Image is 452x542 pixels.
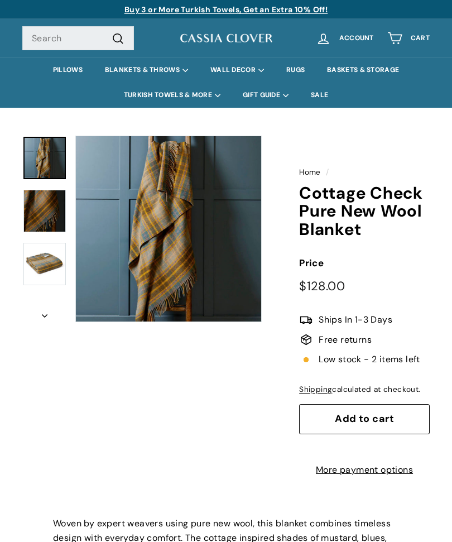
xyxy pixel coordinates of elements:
[299,256,430,271] label: Price
[339,35,374,42] span: Account
[335,412,394,425] span: Add to cart
[316,57,410,83] a: BASKETS & STORAGE
[113,83,232,108] summary: TURKISH TOWELS & MORE
[23,243,66,285] img: Cottage Check Pure New Wool Blanket
[299,278,345,294] span: $128.00
[275,57,316,83] a: RUGS
[319,333,372,347] span: Free returns
[232,83,300,108] summary: GIFT GUIDE
[299,463,430,477] a: More payment options
[309,22,381,55] a: Account
[323,167,331,177] span: /
[199,57,275,83] summary: WALL DECOR
[42,57,94,83] a: PILLOWS
[23,190,66,232] img: Cottage Check Pure New Wool Blanket
[411,35,430,42] span: Cart
[23,137,66,179] a: Cottage Check Pure New Wool Blanket
[299,167,321,177] a: Home
[94,57,199,83] summary: BLANKETS & THROWS
[299,184,430,239] h1: Cottage Check Pure New Wool Blanket
[124,4,328,15] a: Buy 3 or More Turkish Towels, Get an Extra 10% Off!
[300,83,339,108] a: SALE
[299,383,430,396] div: calculated at checkout.
[299,166,430,179] nav: breadcrumbs
[22,303,67,323] button: Next
[319,352,420,367] span: Low stock - 2 items left
[299,404,430,434] button: Add to cart
[299,385,332,394] a: Shipping
[319,313,392,327] span: Ships In 1-3 Days
[22,26,134,51] input: Search
[381,22,436,55] a: Cart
